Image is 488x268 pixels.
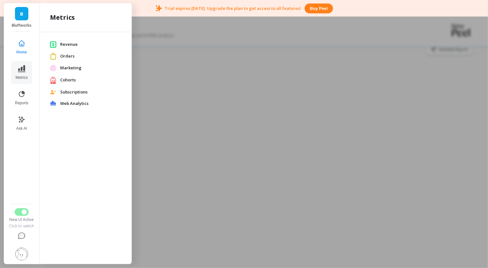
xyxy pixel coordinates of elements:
[50,65,56,71] img: [object Object]
[16,75,28,80] span: Metrics
[50,41,56,48] img: [object Object]
[50,53,56,59] img: [object Object]
[9,223,35,229] div: Click to switch
[15,248,28,260] img: profile picture
[11,112,32,135] button: Ask AI
[11,61,32,84] button: Metrics
[11,86,32,109] button: Reports
[50,76,56,84] img: [object Object]
[20,10,23,17] span: B
[16,50,27,55] span: Home
[9,217,35,222] div: New UI Active
[50,90,56,94] img: [object Object]
[60,53,122,59] span: Orders
[50,13,75,22] h2: Metrics
[50,101,56,106] img: [object Object]
[60,89,122,95] span: Subscriptions
[60,65,122,71] span: Marketing
[60,77,122,83] span: Cohorts
[15,208,29,216] button: Switch to Legacy UI
[9,244,35,264] button: Settings
[60,41,122,48] span: Revenue
[11,36,32,58] button: Home
[15,100,28,106] span: Reports
[10,23,33,28] p: Bluffworks
[60,100,122,107] span: Web Analytics
[9,229,35,244] button: Help
[165,5,301,11] p: Trial expires [DATE]. Upgrade the plan to get access to all features!
[16,126,27,131] span: Ask AI
[305,3,333,13] button: Buy peel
